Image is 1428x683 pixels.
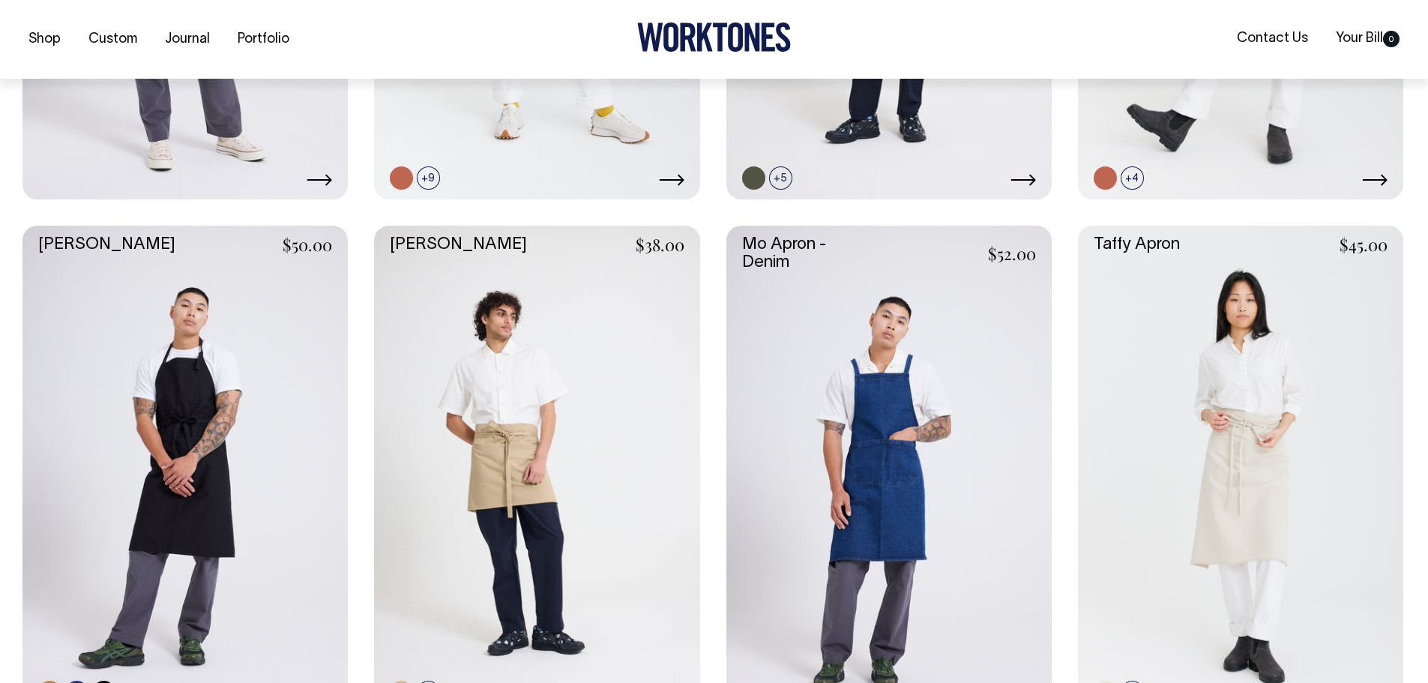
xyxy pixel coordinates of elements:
a: Portfolio [232,27,295,52]
span: +5 [769,166,792,190]
span: +9 [417,166,440,190]
a: Shop [22,27,67,52]
a: Journal [159,27,216,52]
a: Contact Us [1231,26,1314,51]
a: Your Bill0 [1330,26,1406,51]
span: +4 [1121,166,1144,190]
a: Custom [82,27,143,52]
span: 0 [1383,31,1400,47]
